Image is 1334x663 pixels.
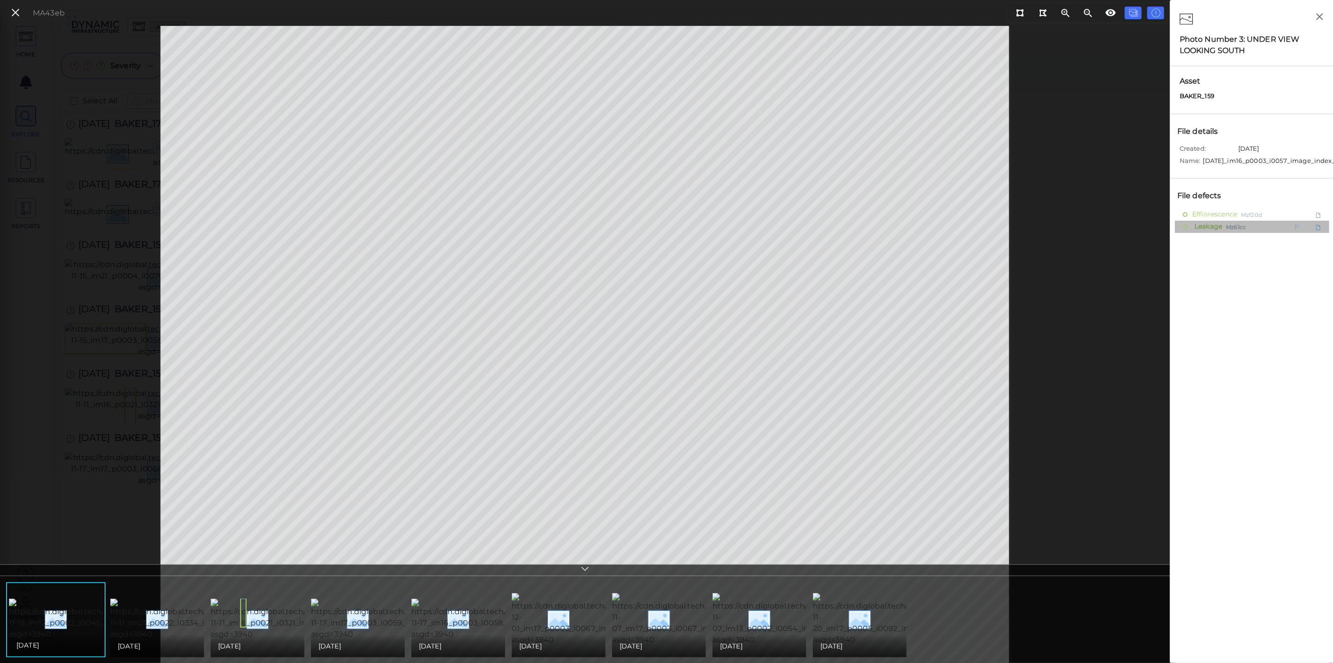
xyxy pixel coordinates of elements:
[1192,208,1237,220] span: Efflorescence
[820,640,843,652] span: [DATE]
[16,640,39,651] span: [DATE]
[720,640,743,652] span: [DATE]
[318,640,341,652] span: [DATE]
[712,593,887,646] img: https://cdn.diglobal.tech/width210/3940/2014-11-07_im13_p0002_i0054_image_index_1.png?asgd=3940
[218,640,241,652] span: [DATE]
[512,593,686,646] img: https://cdn.diglobal.tech/width210/3940/2016-12-01_im17_p0003_i0067_image_index_1.png?asgd=3940
[1180,34,1325,56] div: Photo Number 3: UNDER VIEW LOOKING SOUTH
[620,640,642,652] span: [DATE]
[1175,221,1329,233] div: LeakageMz61cc
[612,593,787,646] img: https://cdn.diglobal.tech/width210/3940/2014-11-07_im17_p0003_i0067_image_index_1.png?asgd=3940
[1192,221,1222,232] span: Leakage
[1175,208,1329,221] div: EfflorescenceMzf20d
[9,599,185,640] img: https://cdn.diglobal.tech/width210/3940/2024-11-15_im12_p0002_i0045_image_index_2.png?asgd=3940
[411,599,588,640] img: https://cdn.diglobal.tech/width210/3940/2020-11-17_im16_p0003_i0058_image_index_1.png?asgd=3940
[110,599,286,640] img: https://cdn.diglobal.tech/width210/3940/2022-11-11_im21_p0022_i0334_image_index_1.png?asgd=3940
[1238,144,1259,156] span: [DATE]
[813,593,987,646] img: https://cdn.diglobal.tech/width210/3940/2012-11-20_im17_p0005_i0092_image_index_1.png?asgd=3940
[419,640,441,652] span: [DATE]
[1226,221,1246,232] span: Mz61cc
[1180,144,1236,156] span: Created:
[118,640,140,652] span: [DATE]
[1180,92,1214,101] span: BAKER_159
[1175,188,1234,204] div: File defects
[1180,76,1325,87] span: Asset
[1241,208,1262,220] span: Mzf20d
[211,599,386,640] img: https://cdn.diglobal.tech/width210/3940/2022-11-11_im16_p0021_i0321_image_index_1.png?asgd=3940
[1175,123,1230,139] div: File details
[311,599,487,640] img: https://cdn.diglobal.tech/width210/3940/2020-11-17_im17_p0003_i0059_image_index_2.png?asgd=3940
[519,640,542,652] span: [DATE]
[1294,621,1327,656] iframe: Chat
[33,8,65,19] div: MA43eb
[1180,156,1201,169] span: Name:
